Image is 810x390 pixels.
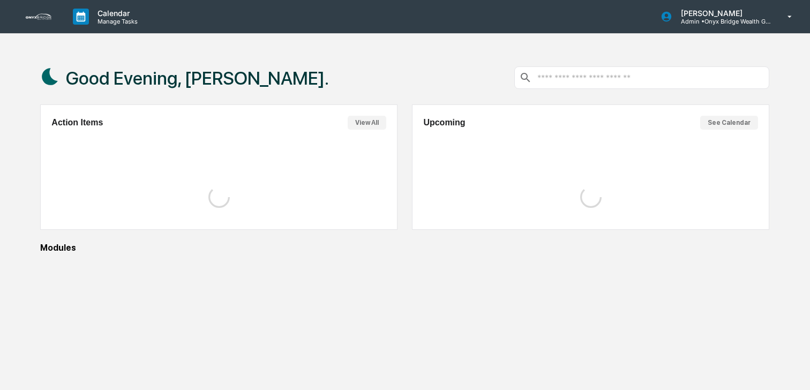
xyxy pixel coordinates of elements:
[700,116,758,130] button: See Calendar
[66,67,329,89] h1: Good Evening, [PERSON_NAME].
[348,116,386,130] button: View All
[40,243,769,253] div: Modules
[26,13,51,20] img: logo
[89,9,143,18] p: Calendar
[89,18,143,25] p: Manage Tasks
[423,118,465,127] h2: Upcoming
[51,118,103,127] h2: Action Items
[672,18,772,25] p: Admin • Onyx Bridge Wealth Group LLC
[672,9,772,18] p: [PERSON_NAME]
